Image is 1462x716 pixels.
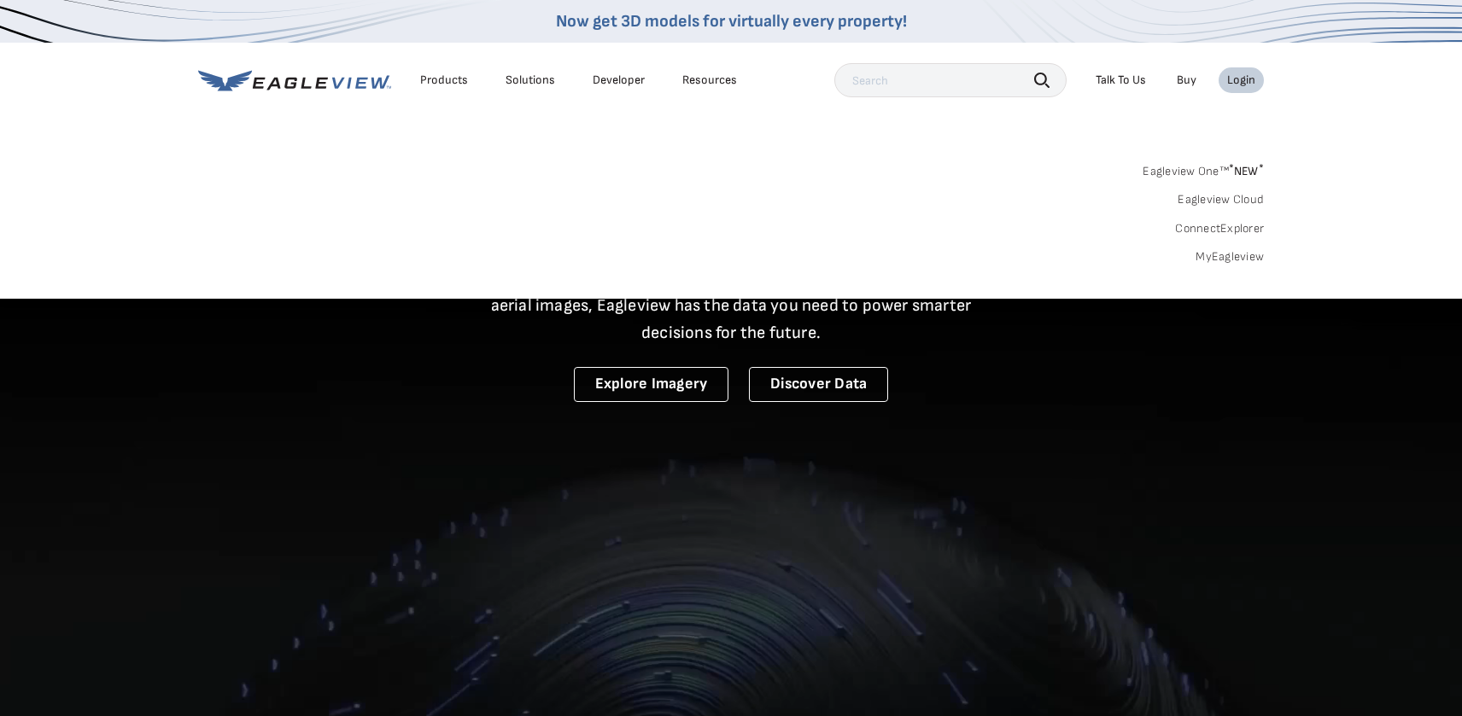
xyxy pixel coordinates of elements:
[1177,73,1196,88] a: Buy
[1227,73,1255,88] div: Login
[420,73,468,88] div: Products
[834,63,1067,97] input: Search
[1178,192,1264,207] a: Eagleview Cloud
[749,367,888,402] a: Discover Data
[593,73,645,88] a: Developer
[1175,221,1264,236] a: ConnectExplorer
[1096,73,1146,88] div: Talk To Us
[1143,159,1264,178] a: Eagleview One™*NEW*
[574,367,729,402] a: Explore Imagery
[1229,164,1264,178] span: NEW
[470,265,992,346] p: A new era starts here. Built on more than 3.5 billion high-resolution aerial images, Eagleview ha...
[682,73,737,88] div: Resources
[506,73,555,88] div: Solutions
[556,11,907,32] a: Now get 3D models for virtually every property!
[1196,249,1264,265] a: MyEagleview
